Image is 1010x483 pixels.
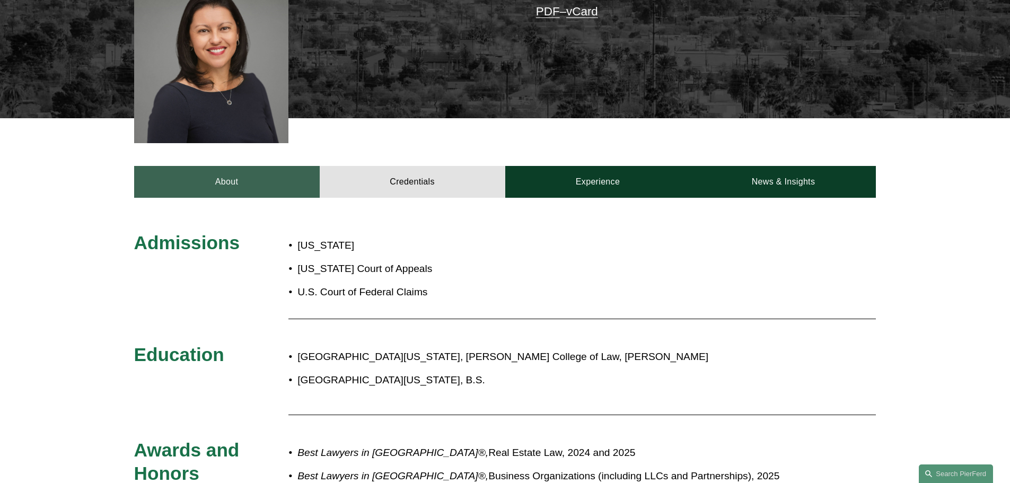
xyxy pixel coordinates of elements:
a: Credentials [320,166,505,198]
span: Education [134,344,224,365]
p: Real Estate Law, 2024 and 2025 [297,444,783,462]
a: About [134,166,320,198]
span: Admissions [134,232,240,253]
a: Search this site [919,464,993,483]
p: [US_STATE] [297,236,567,255]
p: [US_STATE] Court of Appeals [297,260,567,278]
p: [GEOGRAPHIC_DATA][US_STATE], B.S. [297,371,783,390]
em: Best Lawyers in [GEOGRAPHIC_DATA]®, [297,447,488,458]
a: PDF [536,5,560,18]
p: [GEOGRAPHIC_DATA][US_STATE], [PERSON_NAME] College of Law, [PERSON_NAME] [297,348,783,366]
a: Experience [505,166,691,198]
em: Best Lawyers in [GEOGRAPHIC_DATA]®, [297,470,488,481]
p: U.S. Court of Federal Claims [297,283,567,302]
a: vCard [566,5,598,18]
a: News & Insights [690,166,876,198]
